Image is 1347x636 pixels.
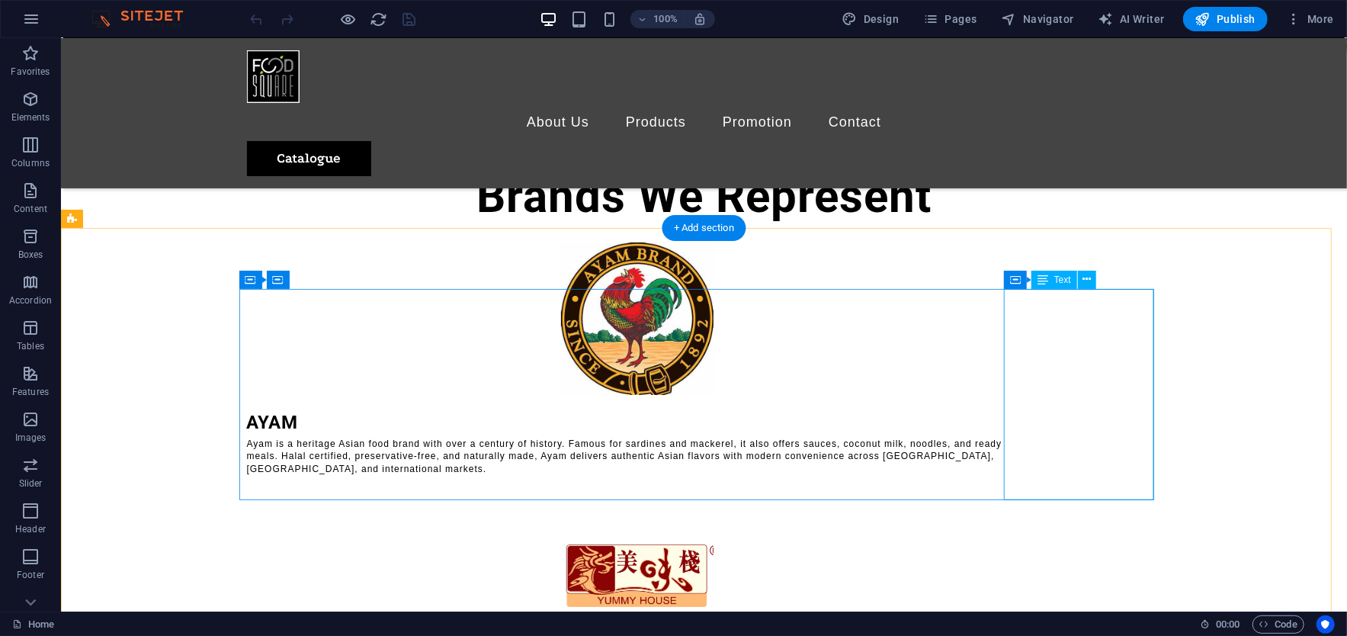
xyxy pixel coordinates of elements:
[11,111,50,124] p: Elements
[662,215,746,241] div: + Add section
[923,11,977,27] span: Pages
[693,12,707,26] i: On resize automatically adjust zoom level to fit chosen device.
[1092,7,1171,31] button: AI Writer
[17,340,44,352] p: Tables
[1054,275,1071,284] span: Text
[1280,7,1340,31] button: More
[1286,11,1334,27] span: More
[1216,615,1240,634] span: 00 00
[1183,7,1268,31] button: Publish
[19,477,43,490] p: Slider
[1098,11,1165,27] span: AI Writer
[1252,615,1304,634] button: Code
[339,10,358,28] button: Click here to leave preview mode and continue editing
[836,7,906,31] button: Design
[12,386,49,398] p: Features
[996,7,1080,31] button: Navigator
[14,203,47,215] p: Content
[917,7,983,31] button: Pages
[11,66,50,78] p: Favorites
[370,10,388,28] button: reload
[836,7,906,31] div: Design (Ctrl+Alt+Y)
[18,249,43,261] p: Boxes
[12,615,54,634] a: Click to cancel selection. Double-click to open Pages
[1002,11,1074,27] span: Navigator
[1317,615,1335,634] button: Usercentrics
[88,10,202,28] img: Editor Logo
[653,10,678,28] h6: 100%
[370,11,388,28] i: Reload page
[9,294,52,307] p: Accordion
[1200,615,1240,634] h6: Session time
[842,11,900,27] span: Design
[1227,618,1229,630] span: :
[1259,615,1297,634] span: Code
[11,157,50,169] p: Columns
[630,10,685,28] button: 100%
[17,569,44,581] p: Footer
[15,432,47,444] p: Images
[1195,11,1256,27] span: Publish
[15,523,46,535] p: Header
